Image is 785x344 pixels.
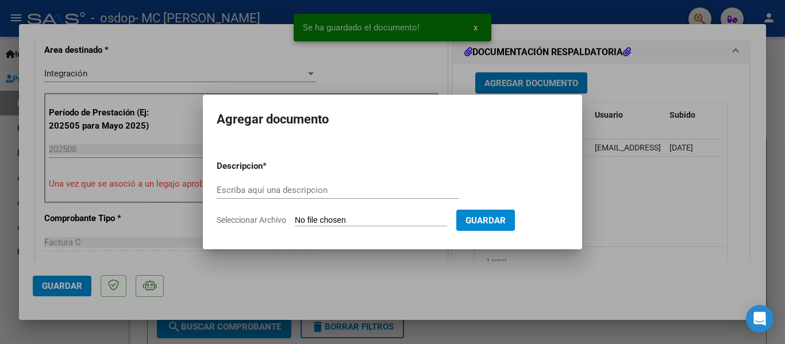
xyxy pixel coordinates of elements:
[217,215,286,225] span: Seleccionar Archivo
[217,109,568,130] h2: Agregar documento
[746,305,774,333] div: Open Intercom Messenger
[217,160,322,173] p: Descripcion
[465,215,506,226] span: Guardar
[456,210,515,231] button: Guardar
